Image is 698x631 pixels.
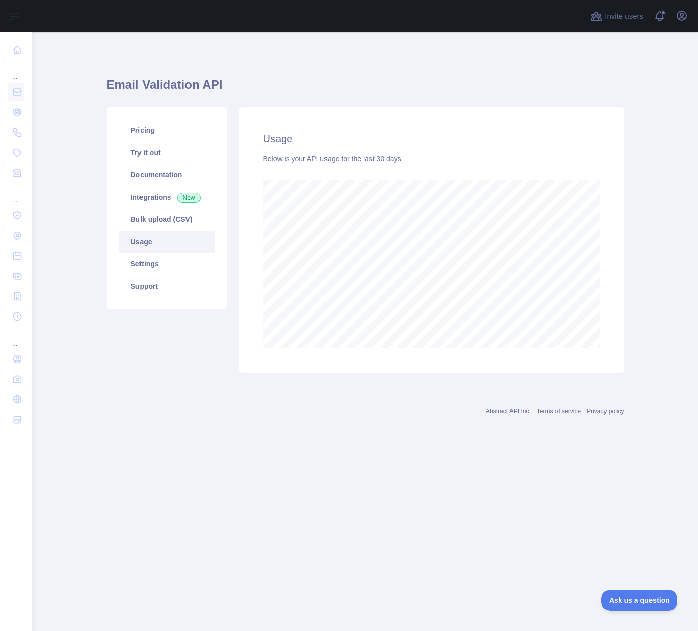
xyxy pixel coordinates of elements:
a: Bulk upload (CSV) [119,208,215,231]
a: Pricing [119,119,215,142]
h2: Usage [263,131,600,146]
div: ... [8,184,24,204]
a: Integrations New [119,186,215,208]
a: Abstract API Inc. [486,408,531,415]
a: Usage [119,231,215,253]
a: Try it out [119,142,215,164]
a: Documentation [119,164,215,186]
span: Invite users [604,11,643,22]
div: Below is your API usage for the last 30 days [263,154,600,164]
a: Settings [119,253,215,275]
div: ... [8,61,24,81]
div: ... [8,328,24,348]
a: Privacy policy [587,408,624,415]
iframe: Toggle Customer Support [601,590,678,611]
a: Terms of service [537,408,581,415]
span: New [177,193,201,203]
a: Support [119,275,215,297]
button: Invite users [588,8,645,24]
h1: Email Validation API [107,77,624,101]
